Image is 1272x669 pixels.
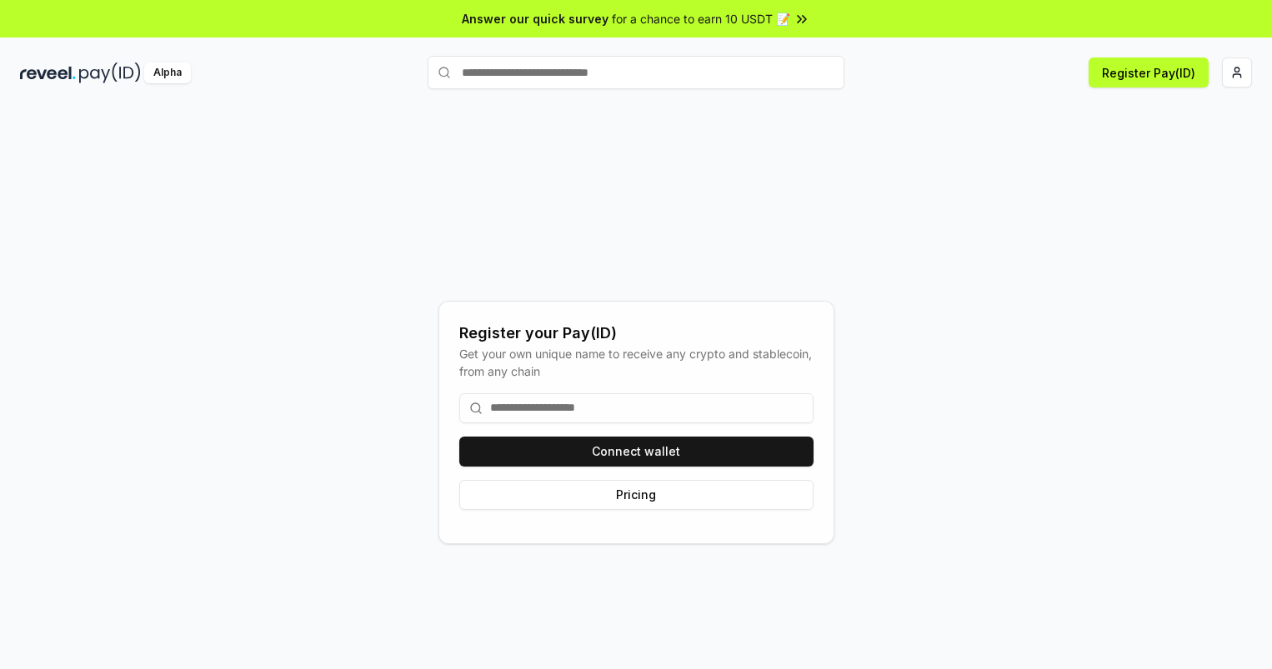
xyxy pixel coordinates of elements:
div: Get your own unique name to receive any crypto and stablecoin, from any chain [459,345,814,380]
div: Alpha [144,62,191,83]
div: Register your Pay(ID) [459,322,814,345]
span: Answer our quick survey [462,10,608,27]
img: reveel_dark [20,62,76,83]
button: Register Pay(ID) [1089,57,1209,87]
button: Pricing [459,480,814,510]
button: Connect wallet [459,437,814,467]
img: pay_id [79,62,141,83]
span: for a chance to earn 10 USDT 📝 [612,10,790,27]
